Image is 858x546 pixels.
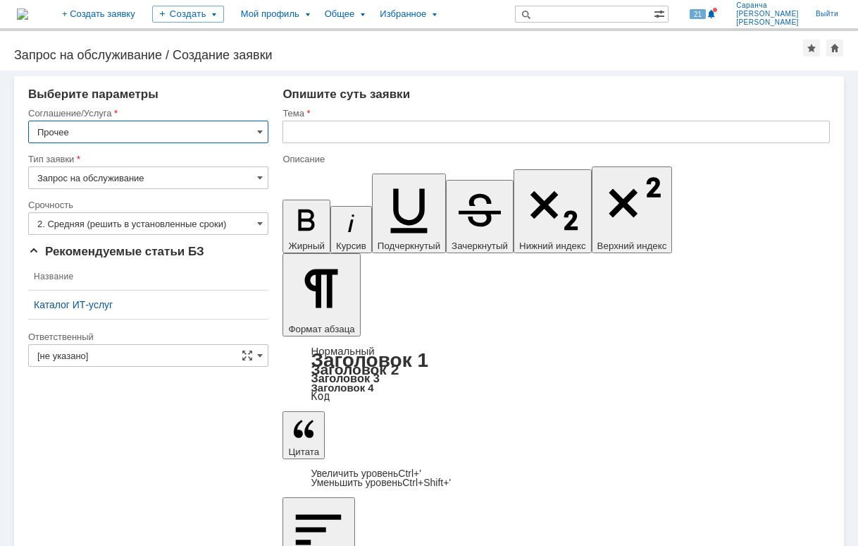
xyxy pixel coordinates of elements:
[446,180,514,253] button: Зачеркнутый
[311,390,330,403] a: Код
[288,324,354,334] span: Формат абзаца
[28,87,158,101] span: Выберите параметры
[311,372,379,384] a: Заголовок 3
[28,154,266,164] div: Тип заявки
[597,241,667,251] span: Верхний индекс
[14,48,803,62] div: Запрос на обслуживание / Создание заявки
[242,350,253,361] span: Сложная форма
[519,241,586,251] span: Нижний индекс
[282,87,410,101] span: Опишите суть заявки
[736,10,799,18] span: [PERSON_NAME]
[282,411,325,459] button: Цитата
[282,469,830,487] div: Цитата
[736,18,799,27] span: [PERSON_NAME]
[282,253,360,336] button: Формат абзаца
[336,241,366,251] span: Курсив
[311,345,374,357] a: Нормальный
[736,1,799,10] span: Саранча
[311,361,399,377] a: Заголовок 2
[378,241,440,251] span: Подчеркнутый
[398,468,421,479] span: Ctrl+'
[690,9,706,19] span: 21
[311,349,428,371] a: Заголовок 1
[282,200,330,253] button: Жирный
[28,109,266,118] div: Соглашение/Услуга
[592,166,673,253] button: Верхний индекс
[330,206,372,253] button: Курсив
[282,346,830,401] div: Формат абзаца
[288,241,325,251] span: Жирный
[28,263,268,291] th: Название
[311,382,373,394] a: Заголовок 4
[372,174,446,253] button: Подчеркнутый
[826,40,843,56] div: Сделать домашней страницей
[654,6,668,20] span: Расширенный поиск
[402,477,451,488] span: Ctrl+Shift+'
[288,447,319,457] span: Цитата
[282,109,827,118] div: Тема
[34,299,263,310] a: Каталог ИТ-услуг
[282,154,827,164] div: Описание
[514,169,592,253] button: Нижний индекс
[311,477,451,488] a: Decrease
[28,200,266,210] div: Срочность
[28,245,204,258] span: Рекомендуемые статьи БЗ
[311,468,421,479] a: Increase
[803,40,820,56] div: Добавить в избранное
[452,241,508,251] span: Зачеркнутый
[17,8,28,20] a: Перейти на домашнюю страницу
[28,332,266,341] div: Ответственный
[152,6,224,23] div: Создать
[17,8,28,20] img: logo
